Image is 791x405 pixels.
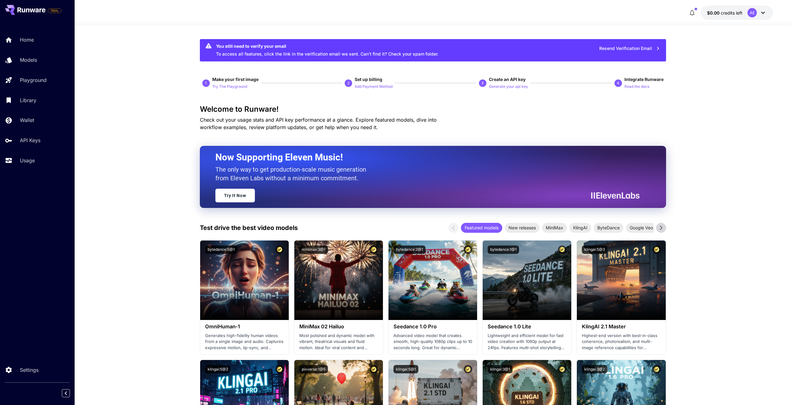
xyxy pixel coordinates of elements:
[347,80,350,86] p: 2
[594,224,623,231] span: ByteDance
[464,365,472,373] button: Certified Model – Vetted for best performance and includes a commercial license.
[481,80,484,86] p: 3
[707,10,721,16] span: $0.00
[393,324,472,330] h3: Seedance 1.0 Pro
[461,223,502,233] div: Featured models
[294,241,383,320] img: alt
[393,245,425,254] button: bytedance:2@1
[205,245,237,254] button: bytedance:5@1
[652,365,661,373] button: Certified Model – Vetted for best performance and includes a commercial license.
[205,333,284,351] p: Generates high-fidelity human videos from a single image and audio. Captures expressive motion, l...
[488,365,513,373] button: klingai:3@1
[558,245,566,254] button: Certified Model – Vetted for best performance and includes a commercial license.
[488,333,566,351] p: Lightweight and efficient model for fast video creation with 1080p output at 24fps. Features mult...
[212,77,259,82] span: Make your first image
[20,137,40,144] p: API Keys
[275,365,284,373] button: Certified Model – Vetted for best performance and includes a commercial license.
[212,83,247,90] button: Try The Playground
[48,8,61,13] span: TRIAL
[205,365,231,373] button: klingai:5@2
[707,10,743,16] div: $0.00
[596,42,664,55] button: Resend Verification Email
[299,333,378,351] p: Most polished and dynamic model with vibrant, theatrical visuals and fluid motion. Ideal for vira...
[393,333,472,351] p: Advanced video model that creates smooth, high-quality 1080p clips up to 10 seconds long. Great f...
[624,77,664,82] span: Integrate Runware
[215,189,255,202] a: Try It Now
[569,223,591,233] div: KlingAI
[505,224,540,231] span: New releases
[488,245,519,254] button: bytedance:1@1
[542,224,567,231] span: MiniMax
[624,84,649,90] p: Read the docs
[200,241,289,320] img: alt
[355,77,382,82] span: Set up billing
[577,241,665,320] img: alt
[582,333,660,351] p: Highest-end version with best-in-class coherence, photorealism, and multi-image reference capabil...
[212,84,247,90] p: Try The Playground
[489,84,528,90] p: Generate your api key
[20,56,37,64] p: Models
[594,223,623,233] div: ByteDance
[20,36,34,43] p: Home
[747,8,757,17] div: AE
[200,223,298,232] p: Test drive the best video models
[542,223,567,233] div: MiniMax
[483,241,571,320] img: alt
[20,97,36,104] p: Library
[569,224,591,231] span: KlingAI
[393,365,418,373] button: klingai:5@1
[200,105,666,114] h3: Welcome to Runware!
[582,324,660,330] h3: KlingAI 2.1 Master
[582,365,607,373] button: klingai:3@2
[20,157,35,164] p: Usage
[20,76,47,84] p: Playground
[582,245,607,254] button: klingai:5@3
[626,224,657,231] span: Google Veo
[48,7,62,14] span: Add your payment card to enable full platform functionality.
[205,80,207,86] p: 1
[701,6,773,20] button: $0.00AE
[275,245,284,254] button: Certified Model – Vetted for best performance and includes a commercial license.
[721,10,743,16] span: credits left
[558,365,566,373] button: Certified Model – Vetted for best performance and includes a commercial license.
[370,365,378,373] button: Certified Model – Vetted for best performance and includes a commercial license.
[299,245,328,254] button: minimax:3@1
[652,245,661,254] button: Certified Model – Vetted for best performance and includes a commercial license.
[20,366,39,374] p: Settings
[216,41,439,60] div: To access all features, click the link in the verification email we sent. Can’t find it? Check yo...
[205,324,284,330] h3: OmniHuman‑1
[461,224,502,231] span: Featured models
[626,223,657,233] div: Google Veo
[216,43,439,49] div: You still need to verify your email
[67,388,75,399] div: Collapse sidebar
[617,80,619,86] p: 4
[389,241,477,320] img: alt
[215,165,371,182] p: The only way to get production-scale music generation from Eleven Labs without a minimum commitment.
[20,116,34,124] p: Wallet
[489,83,528,90] button: Generate your api key
[215,151,635,163] h2: Now Supporting Eleven Music!
[489,77,526,82] span: Create an API key
[200,117,437,130] span: Check out your usage stats and API key performance at a glance. Explore featured models, dive int...
[624,83,649,90] button: Read the docs
[355,83,393,90] button: Add Payment Method
[370,245,378,254] button: Certified Model – Vetted for best performance and includes a commercial license.
[299,324,378,330] h3: MiniMax 02 Hailuo
[355,84,393,90] p: Add Payment Method
[488,324,566,330] h3: Seedance 1.0 Lite
[464,245,472,254] button: Certified Model – Vetted for best performance and includes a commercial license.
[299,365,328,373] button: pixverse:1@5
[505,223,540,233] div: New releases
[62,389,70,397] button: Collapse sidebar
